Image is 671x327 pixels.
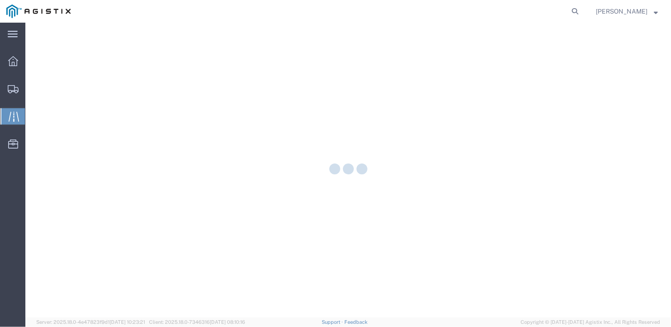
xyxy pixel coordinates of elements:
[521,318,660,326] span: Copyright © [DATE]-[DATE] Agistix Inc., All Rights Reserved
[596,6,647,16] span: Craig McCausland
[36,319,145,325] span: Server: 2025.18.0-4e47823f9d1
[322,319,344,325] a: Support
[149,319,245,325] span: Client: 2025.18.0-7346316
[110,319,145,325] span: [DATE] 10:23:21
[6,5,71,18] img: logo
[595,6,658,17] button: [PERSON_NAME]
[210,319,245,325] span: [DATE] 08:10:16
[344,319,367,325] a: Feedback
